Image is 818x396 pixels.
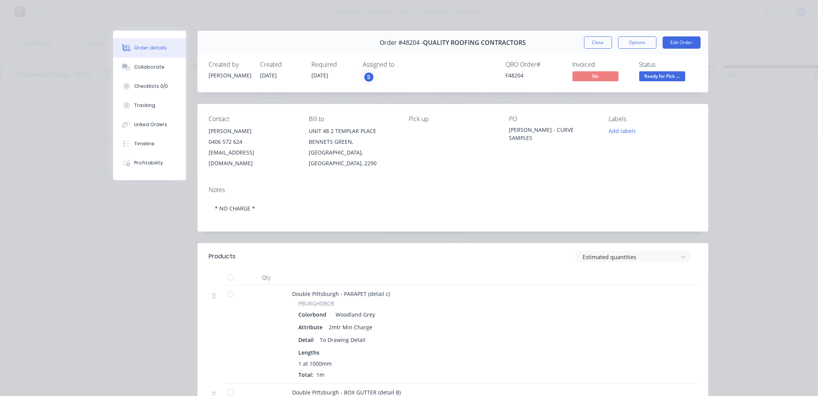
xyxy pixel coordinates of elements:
[312,72,329,79] span: [DATE]
[134,121,167,128] div: Linked Orders
[113,96,186,115] button: Tracking
[299,334,317,345] div: Detail
[293,290,390,297] span: Double Pittsburgh - PARAPET (detail c)
[333,309,375,320] div: Woodland Grey
[363,71,375,83] button: S
[113,77,186,96] button: Checklists 0/0
[317,334,369,345] div: To Drawing Detail
[113,134,186,153] button: Timeline
[113,58,186,77] button: Collaborate
[573,71,619,81] span: No
[506,61,563,68] div: QBO Order #
[618,36,657,49] button: Options
[113,115,186,134] button: Linked Orders
[584,36,612,49] button: Close
[573,61,630,68] div: Invoiced
[209,197,697,220] div: * NO CHARGE *
[509,115,597,123] div: PO
[299,322,326,333] div: Attribute
[209,115,297,123] div: Contact
[309,136,397,169] div: BENNETS GREEN, [GEOGRAPHIC_DATA], [GEOGRAPHIC_DATA], 2290
[134,159,163,166] div: Profitability
[209,126,297,169] div: [PERSON_NAME]0406 572 624[EMAIL_ADDRESS][DOMAIN_NAME]
[209,71,251,79] div: [PERSON_NAME]
[326,322,376,333] div: 2mtr Min Charge
[423,39,526,46] span: QUALITY ROOFING CONTRACTORS
[209,61,251,68] div: Created by
[134,64,165,71] div: Collaborate
[299,299,334,307] span: PBURGHDBCB
[134,140,155,147] div: Timeline
[663,36,701,49] button: Edit Order
[209,147,297,169] div: [EMAIL_ADDRESS][DOMAIN_NAME]
[134,83,168,90] div: Checklists 0/0
[209,136,297,147] div: 0406 572 624
[639,71,685,83] button: Ready for Pick ...
[209,126,297,136] div: [PERSON_NAME]
[363,61,440,68] div: Assigned to
[380,39,423,46] span: Order #48204 -
[309,126,397,169] div: UNIT 48 2 TEMPLAR PLACEBENNETS GREEN, [GEOGRAPHIC_DATA], [GEOGRAPHIC_DATA], 2290
[309,126,397,136] div: UNIT 48 2 TEMPLAR PLACE
[113,38,186,58] button: Order details
[134,102,155,109] div: Tracking
[609,115,697,123] div: Labels
[244,270,290,285] div: Qty
[299,348,320,357] span: Lengths
[299,360,332,368] span: 1 at 1000mm
[209,252,236,261] div: Products
[299,309,330,320] div: Colorbond
[260,72,277,79] span: [DATE]
[605,126,640,136] button: Add labels
[299,371,314,378] span: Total:
[260,61,303,68] div: Created
[639,61,697,68] div: Status
[506,71,563,79] div: F48204
[209,186,697,194] div: Notes
[113,153,186,173] button: Profitability
[134,44,167,51] div: Order details
[409,115,497,123] div: Pick up
[509,126,597,142] div: [PERSON_NAME] - CURVE SAMPLES
[312,61,354,68] div: Required
[639,71,685,81] span: Ready for Pick ...
[309,115,397,123] div: Bill to
[314,371,328,378] span: 1m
